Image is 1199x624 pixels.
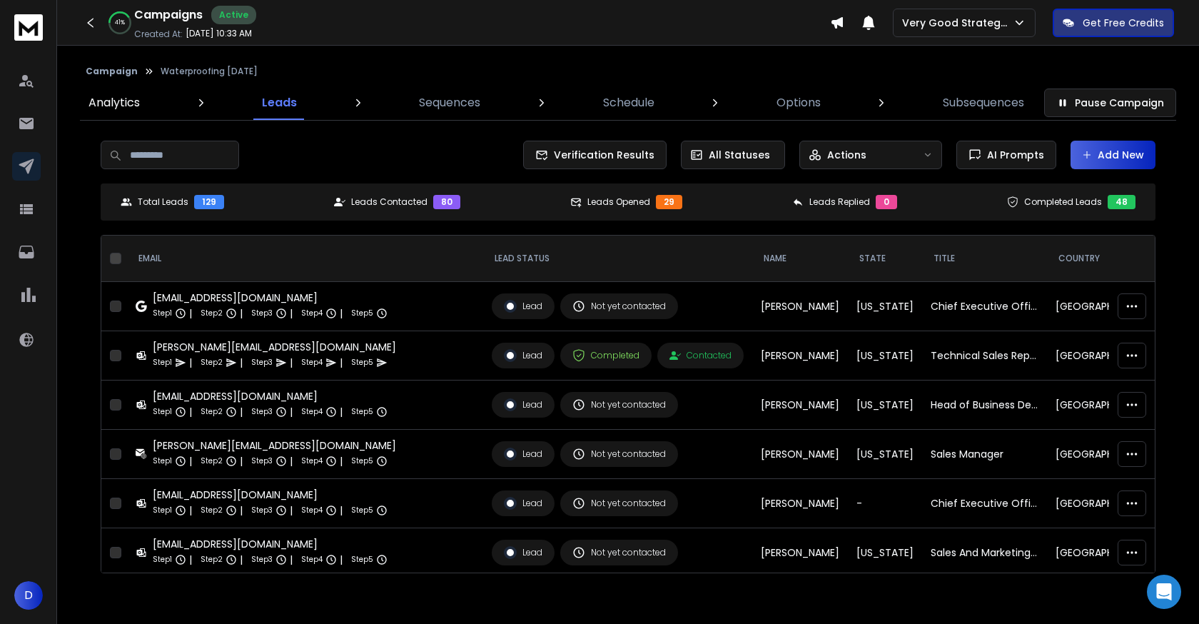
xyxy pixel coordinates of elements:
[981,148,1044,162] span: AI Prompts
[189,503,192,518] p: |
[153,503,172,518] p: Step 1
[153,488,388,502] div: [EMAIL_ADDRESS][DOMAIN_NAME]
[211,6,256,24] div: Active
[572,300,666,313] div: Not yet contacted
[88,94,140,111] p: Analytics
[504,497,542,510] div: Lead
[848,479,922,528] td: -
[290,454,293,468] p: |
[1147,575,1181,609] div: Open Intercom Messenger
[290,553,293,567] p: |
[419,94,480,111] p: Sequences
[351,356,373,370] p: Step 5
[351,503,373,518] p: Step 5
[340,553,343,567] p: |
[138,196,188,208] p: Total Leads
[301,503,323,518] p: Step 4
[483,236,752,282] th: LEAD STATUS
[572,448,666,461] div: Not yet contacted
[201,306,223,321] p: Step 2
[351,454,373,468] p: Step 5
[922,479,1047,528] td: Chief Executive Officer
[301,405,323,419] p: Step 4
[752,381,848,430] td: [PERSON_NAME]
[189,306,192,321] p: |
[572,546,666,559] div: Not yet contacted
[1047,381,1169,430] td: [GEOGRAPHIC_DATA]
[768,86,829,120] a: Options
[251,405,273,419] p: Step 3
[127,236,483,282] th: EMAIL
[240,356,243,370] p: |
[351,196,428,208] p: Leads Contacted
[848,528,922,578] td: [US_STATE]
[153,405,172,419] p: Step 1
[922,282,1047,331] td: Chief Executive Officer
[504,448,542,461] div: Lead
[848,236,922,282] th: State
[410,86,489,120] a: Sequences
[201,405,223,419] p: Step 2
[1047,236,1169,282] th: Country
[290,405,293,419] p: |
[809,196,870,208] p: Leads Replied
[504,546,542,559] div: Lead
[587,196,650,208] p: Leads Opened
[1071,141,1155,169] button: Add New
[504,300,542,313] div: Lead
[351,405,373,419] p: Step 5
[1047,430,1169,479] td: [GEOGRAPHIC_DATA]
[752,236,848,282] th: NAME
[922,236,1047,282] th: title
[153,537,388,551] div: [EMAIL_ADDRESS][DOMAIN_NAME]
[922,331,1047,381] td: Technical Sales Representative
[115,19,125,27] p: 41 %
[262,94,297,111] p: Leads
[848,430,922,479] td: [US_STATE]
[201,503,223,518] p: Step 2
[1044,89,1176,117] button: Pause Campaign
[301,454,323,468] p: Step 4
[922,381,1047,430] td: Head of Business Development
[251,503,273,518] p: Step 3
[848,331,922,381] td: [US_STATE]
[290,306,293,321] p: |
[14,14,43,41] img: logo
[290,356,293,370] p: |
[351,553,373,567] p: Step 5
[572,398,666,411] div: Not yet contacted
[240,405,243,419] p: |
[752,528,848,578] td: [PERSON_NAME]
[251,553,273,567] p: Step 3
[253,86,305,120] a: Leads
[153,389,388,403] div: [EMAIL_ADDRESS][DOMAIN_NAME]
[1108,195,1135,209] div: 48
[80,86,148,120] a: Analytics
[433,195,460,209] div: 80
[603,94,654,111] p: Schedule
[134,29,183,40] p: Created At:
[153,454,172,468] p: Step 1
[86,66,138,77] button: Campaign
[1047,331,1169,381] td: [GEOGRAPHIC_DATA]
[340,356,343,370] p: |
[752,479,848,528] td: [PERSON_NAME]
[922,430,1047,479] td: Sales Manager
[153,340,396,354] div: [PERSON_NAME][EMAIL_ADDRESS][DOMAIN_NAME]
[340,405,343,419] p: |
[194,195,224,209] div: 129
[153,356,172,370] p: Step 1
[548,148,654,162] span: Verification Results
[201,356,223,370] p: Step 2
[251,454,273,468] p: Step 3
[153,438,396,453] div: [PERSON_NAME][EMAIL_ADDRESS][DOMAIN_NAME]
[752,430,848,479] td: [PERSON_NAME]
[14,581,43,610] button: D
[240,306,243,321] p: |
[709,148,770,162] p: All Statuses
[201,454,223,468] p: Step 2
[1047,479,1169,528] td: [GEOGRAPHIC_DATA]
[201,553,223,567] p: Step 2
[922,528,1047,578] td: Sales And Marketing Representative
